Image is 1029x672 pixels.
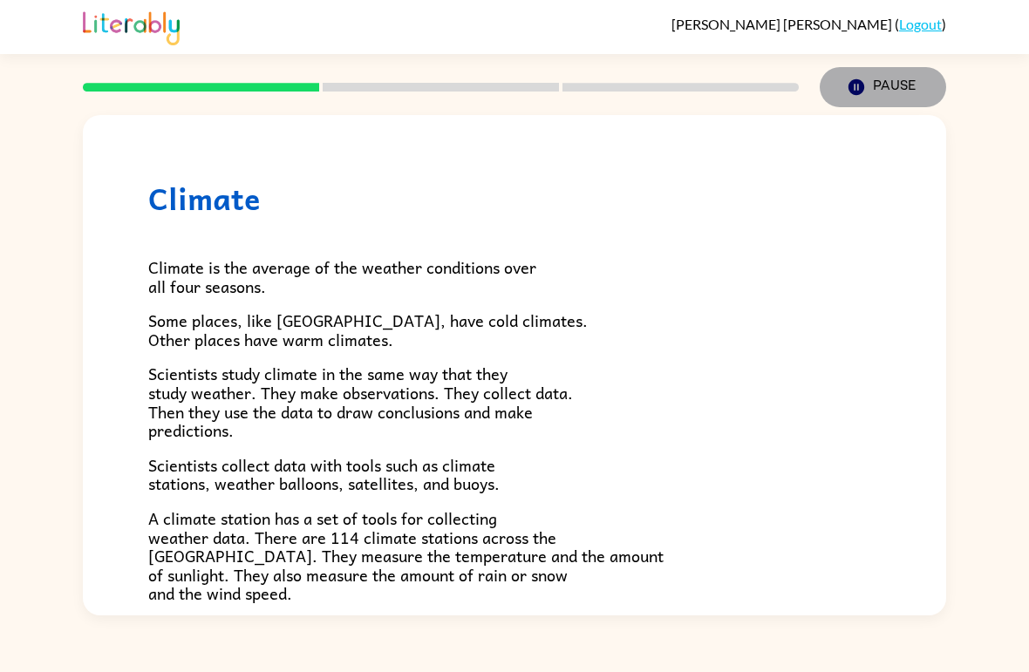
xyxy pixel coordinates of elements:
[148,506,664,606] span: A climate station has a set of tools for collecting weather data. There are 114 climate stations ...
[148,361,573,443] span: Scientists study climate in the same way that they study weather. They make observations. They co...
[148,308,588,352] span: Some places, like [GEOGRAPHIC_DATA], have cold climates. Other places have warm climates.
[148,180,881,216] h1: Climate
[83,7,180,45] img: Literably
[148,452,500,497] span: Scientists collect data with tools such as climate stations, weather balloons, satellites, and bu...
[148,255,536,299] span: Climate is the average of the weather conditions over all four seasons.
[671,16,946,32] div: ( )
[671,16,895,32] span: [PERSON_NAME] [PERSON_NAME]
[899,16,942,32] a: Logout
[820,67,946,107] button: Pause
